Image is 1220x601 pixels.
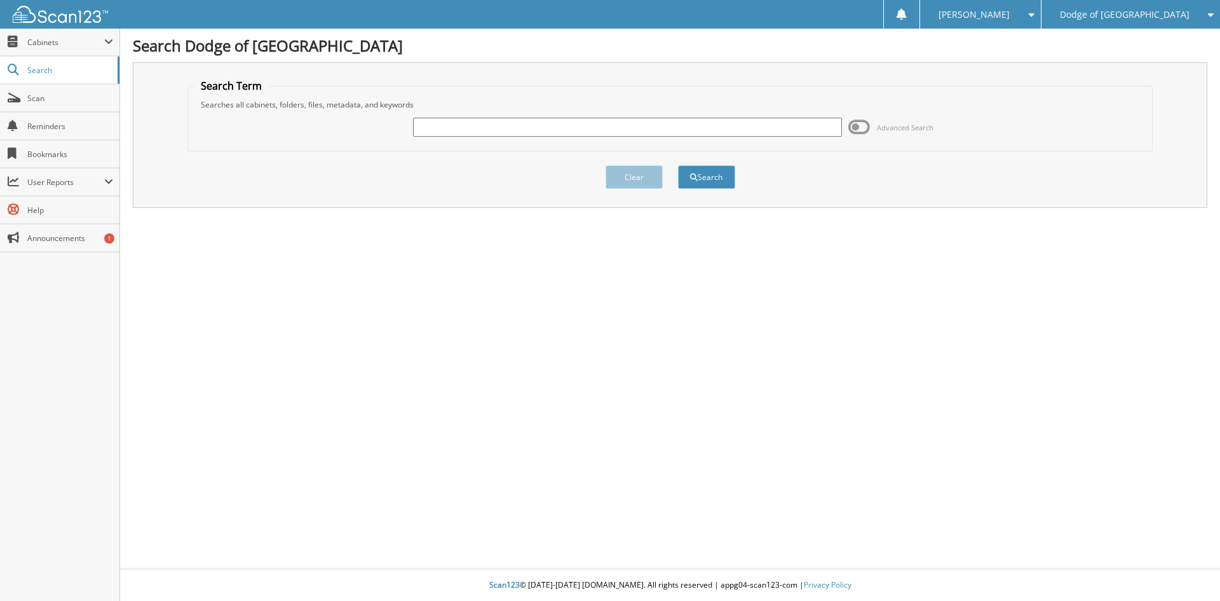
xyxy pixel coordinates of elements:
[27,177,104,188] span: User Reports
[27,65,111,76] span: Search
[27,205,113,216] span: Help
[939,11,1010,18] span: [PERSON_NAME]
[27,233,113,244] span: Announcements
[489,579,520,590] span: Scan123
[804,579,851,590] a: Privacy Policy
[27,121,113,132] span: Reminders
[194,99,1146,110] div: Searches all cabinets, folders, files, metadata, and keywords
[13,6,108,23] img: scan123-logo-white.svg
[606,165,663,189] button: Clear
[120,570,1220,601] div: © [DATE]-[DATE] [DOMAIN_NAME]. All rights reserved | appg04-scan123-com |
[133,35,1207,56] h1: Search Dodge of [GEOGRAPHIC_DATA]
[27,37,104,48] span: Cabinets
[1060,11,1189,18] span: Dodge of [GEOGRAPHIC_DATA]
[104,233,114,244] div: 1
[27,149,113,160] span: Bookmarks
[194,79,268,93] legend: Search Term
[678,165,735,189] button: Search
[27,93,113,104] span: Scan
[877,123,933,132] span: Advanced Search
